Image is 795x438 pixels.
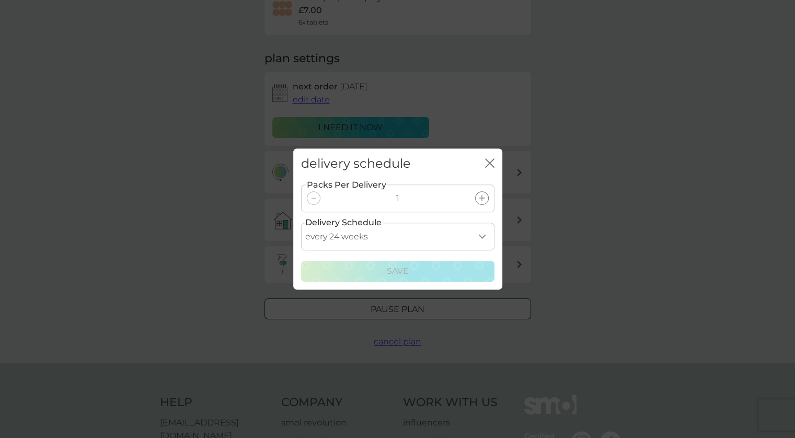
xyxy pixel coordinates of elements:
[301,261,494,282] button: Save
[485,158,494,169] button: close
[306,178,387,192] label: Packs Per Delivery
[305,216,382,229] label: Delivery Schedule
[301,156,411,171] h2: delivery schedule
[396,192,399,205] p: 1
[387,264,409,278] p: Save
